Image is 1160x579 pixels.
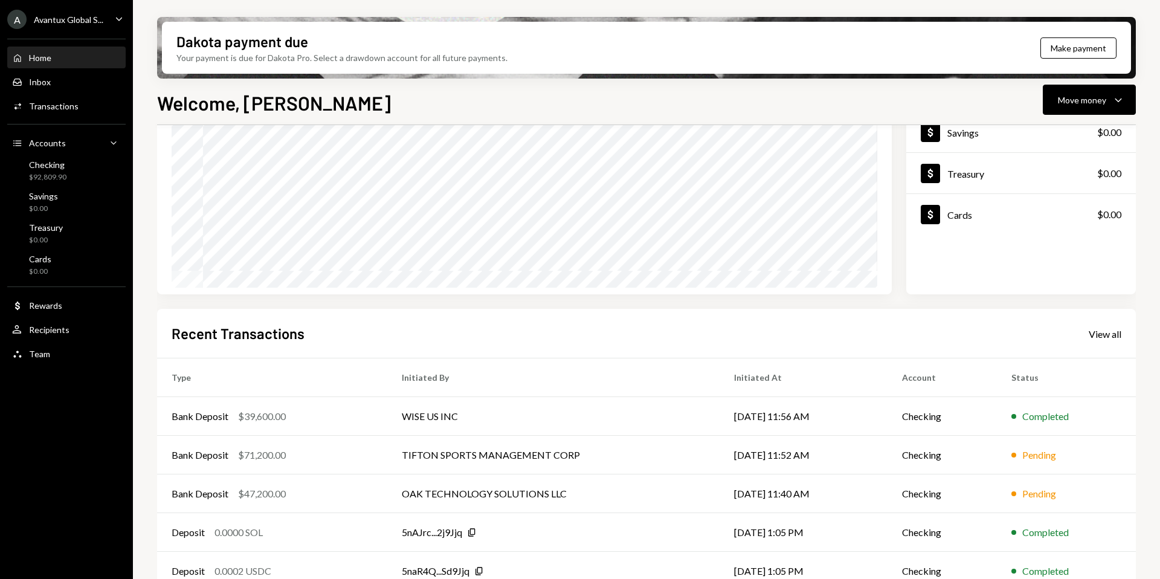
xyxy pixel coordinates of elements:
[157,358,387,397] th: Type
[29,204,58,214] div: $0.00
[172,409,228,424] div: Bank Deposit
[7,95,126,117] a: Transactions
[29,160,66,170] div: Checking
[7,187,126,216] a: Savings$0.00
[1022,409,1069,424] div: Completed
[172,487,228,501] div: Bank Deposit
[1022,564,1069,578] div: Completed
[720,513,888,552] td: [DATE] 1:05 PM
[1022,487,1056,501] div: Pending
[29,101,79,111] div: Transactions
[29,77,51,87] div: Inbox
[29,235,63,245] div: $0.00
[172,564,205,578] div: Deposit
[157,91,391,115] h1: Welcome, [PERSON_NAME]
[1022,448,1056,462] div: Pending
[720,358,888,397] th: Initiated At
[29,254,51,264] div: Cards
[906,194,1136,235] a: Cards$0.00
[29,300,62,311] div: Rewards
[947,209,972,221] div: Cards
[214,564,271,578] div: 0.0002 USDC
[29,53,51,63] div: Home
[172,525,205,540] div: Deposit
[402,525,462,540] div: 5nAJrc...2j9Jjq
[1043,85,1136,115] button: Move money
[1058,94,1106,106] div: Move money
[29,138,66,148] div: Accounts
[176,31,308,51] div: Dakota payment due
[34,15,103,25] div: Avantux Global S...
[172,448,228,462] div: Bank Deposit
[7,343,126,364] a: Team
[1097,166,1121,181] div: $0.00
[906,112,1136,152] a: Savings$0.00
[176,51,507,64] div: Your payment is due for Dakota Pro. Select a drawdown account for all future payments.
[7,71,126,92] a: Inbox
[387,397,720,436] td: WISE US INC
[7,47,126,68] a: Home
[238,409,286,424] div: $39,600.00
[1022,525,1069,540] div: Completed
[7,10,27,29] div: A
[29,191,58,201] div: Savings
[7,319,126,340] a: Recipients
[387,358,720,397] th: Initiated By
[1089,328,1121,340] div: View all
[7,294,126,316] a: Rewards
[172,323,304,343] h2: Recent Transactions
[387,474,720,513] td: OAK TECHNOLOGY SOLUTIONS LLC
[720,397,888,436] td: [DATE] 11:56 AM
[238,487,286,501] div: $47,200.00
[29,172,66,183] div: $92,809.90
[29,349,50,359] div: Team
[888,436,997,474] td: Checking
[7,219,126,248] a: Treasury$0.00
[402,564,469,578] div: 5naR4Q...Sd9Jjq
[29,325,69,335] div: Recipients
[997,358,1136,397] th: Status
[29,267,51,277] div: $0.00
[238,448,286,462] div: $71,200.00
[1097,207,1121,222] div: $0.00
[906,153,1136,193] a: Treasury$0.00
[720,474,888,513] td: [DATE] 11:40 AM
[7,250,126,279] a: Cards$0.00
[947,168,984,180] div: Treasury
[7,156,126,185] a: Checking$92,809.90
[888,358,997,397] th: Account
[1040,37,1116,59] button: Make payment
[7,132,126,154] a: Accounts
[888,513,997,552] td: Checking
[214,525,263,540] div: 0.0000 SOL
[720,436,888,474] td: [DATE] 11:52 AM
[1089,327,1121,340] a: View all
[387,436,720,474] td: TIFTON SPORTS MANAGEMENT CORP
[29,222,63,233] div: Treasury
[888,474,997,513] td: Checking
[947,127,979,138] div: Savings
[1097,125,1121,140] div: $0.00
[888,397,997,436] td: Checking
